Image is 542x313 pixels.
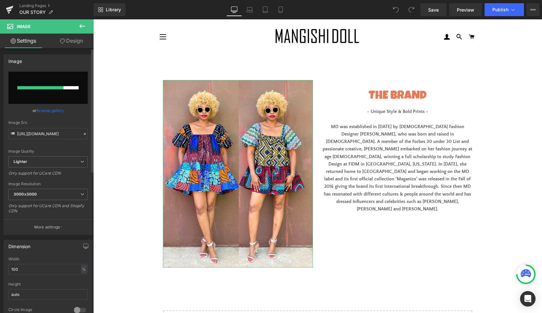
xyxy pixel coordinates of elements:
img: Mangishidoll [182,5,266,30]
div: Width [8,257,88,261]
span: OUR STORY [19,10,46,15]
button: Redo [405,3,418,16]
div: Only support for UCare CDN and Shopify CDN [8,203,88,218]
a: Desktop [226,3,242,16]
a: Design [48,34,95,48]
a: Tablet [257,3,273,16]
b: Lighter [14,159,27,164]
div: Image Src [8,120,88,125]
div: or [8,107,88,114]
p: More settings [34,224,60,230]
a: New Library [94,3,125,16]
span: Image [17,24,31,29]
input: auto [8,289,88,300]
button: More settings [4,219,92,235]
span: Publish [492,7,508,12]
input: auto [8,264,88,275]
button: Undo [389,3,402,16]
div: Open Intercom Messenger [520,291,536,307]
div: % [81,265,87,274]
span: Preview [457,6,474,13]
span: Save [428,6,439,13]
div: Image [8,55,22,64]
a: Mobile [273,3,288,16]
div: Image Resolution [8,182,88,186]
div: Dimension [8,240,31,249]
button: More [527,3,539,16]
a: Laptop [242,3,257,16]
div: Height [8,282,88,287]
a: Browse gallery [36,105,64,116]
input: Link [8,128,88,139]
button: Publish [485,3,524,16]
a: Landing Pages [19,3,94,8]
strong: MD was established in [DATE] by [DEMOGRAPHIC_DATA] Fashion Designer [PERSON_NAME], who was born a... [229,105,379,192]
span: Library [106,7,121,13]
div: Only support for UCare CDN [8,171,88,180]
a: Preview [449,3,482,16]
strong: - Unique Style & Bold Prints - [274,90,335,95]
div: Image Quality [8,149,88,154]
b: 3000x3000 [14,192,37,197]
h1: THE BRAND [234,68,375,86]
